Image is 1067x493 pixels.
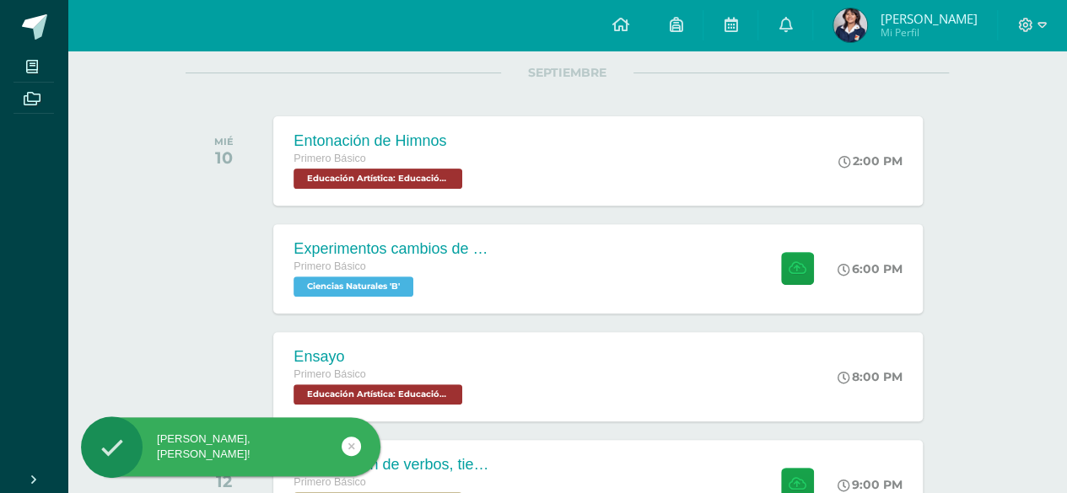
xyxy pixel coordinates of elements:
[838,477,903,492] div: 9:00 PM
[294,169,462,189] span: Educación Artística: Educación Musical 'B'
[294,240,496,258] div: Experimentos cambios de estado
[294,260,365,272] span: Primero Básico
[294,368,365,380] span: Primero Básico
[214,136,234,147] div: MIÉ
[294,348,466,366] div: Ensayo
[838,261,903,276] div: 6:00 PM
[838,369,903,384] div: 8:00 PM
[833,8,867,42] img: 27419bd0c77f2df858c9049e04d83a64.png
[294,384,462,405] span: Educación Artística: Educación Musical 'B'
[294,153,365,164] span: Primero Básico
[294,476,365,488] span: Primero Básico
[880,10,977,27] span: [PERSON_NAME]
[214,147,234,168] div: 10
[294,132,466,150] div: Entonación de Himnos
[81,431,380,462] div: [PERSON_NAME], [PERSON_NAME]!
[880,25,977,40] span: Mi Perfil
[838,153,903,169] div: 2:00 PM
[294,276,413,297] span: Ciencias Naturales 'B'
[501,65,633,80] span: SEPTIEMBRE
